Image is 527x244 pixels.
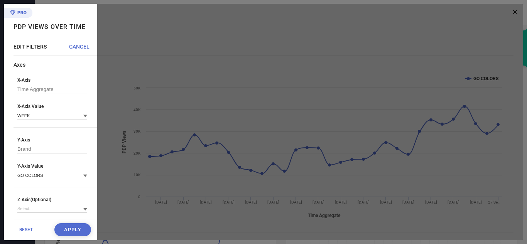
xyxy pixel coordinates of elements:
[69,44,90,50] span: CANCEL
[17,163,87,169] span: Y-Axis Value
[17,205,87,213] input: Select...
[17,137,87,143] span: Y-Axis
[14,44,47,50] span: EDIT FILTERS
[14,62,97,68] div: Axes
[17,197,87,202] span: Z-Axis(Optional)
[14,23,86,30] h1: PDP Views over time
[4,8,32,19] div: Premium
[17,104,87,109] span: X-Axis Value
[19,227,33,232] span: RESET
[17,77,87,83] span: X-Axis
[54,223,91,236] button: Apply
